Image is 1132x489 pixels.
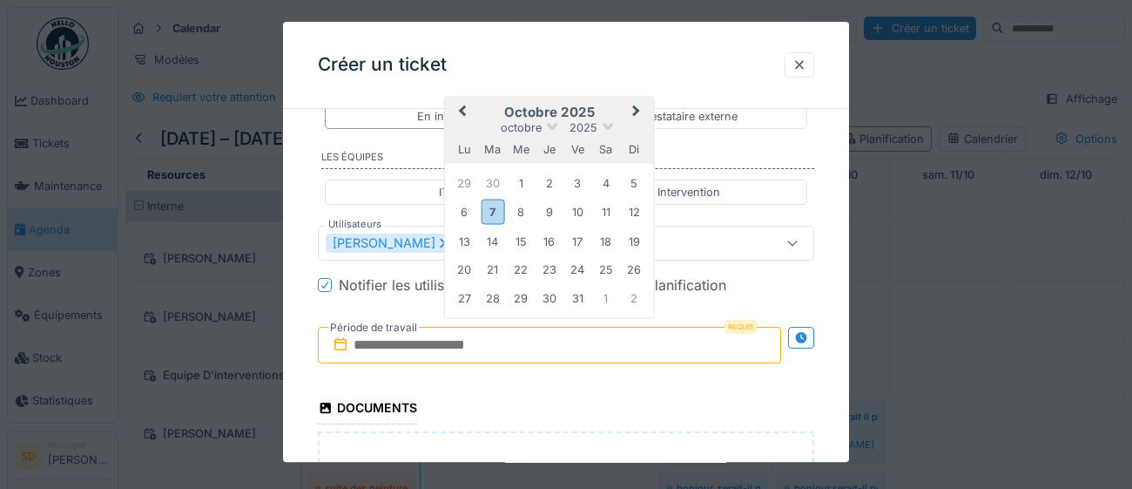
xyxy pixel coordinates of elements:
div: Choose lundi 13 octobre 2025 [453,230,476,254]
div: Documents [318,395,417,424]
div: mardi [481,138,504,161]
div: Choose mercredi 15 octobre 2025 [509,230,533,254]
div: Choose samedi 11 octobre 2025 [594,200,617,224]
div: Choose mercredi 29 octobre 2025 [509,287,533,310]
div: IT [439,184,448,200]
div: Requis [724,320,757,334]
button: Next Month [624,99,652,127]
div: [PERSON_NAME] [326,234,460,253]
div: Choose vendredi 24 octobre 2025 [566,258,590,282]
div: Choose lundi 29 septembre 2025 [453,172,476,195]
label: Utilisateurs [325,217,385,232]
div: Choose jeudi 30 octobre 2025 [537,287,561,310]
h3: Créer un ticket [318,54,447,76]
div: Choose mercredi 8 octobre 2025 [509,200,533,224]
div: Choose mardi 14 octobre 2025 [481,230,504,254]
div: jeudi [537,138,561,161]
div: Choose mardi 21 octobre 2025 [481,258,504,282]
div: Choose vendredi 3 octobre 2025 [566,172,590,195]
div: Choose dimanche 5 octobre 2025 [622,172,645,195]
div: lundi [453,138,476,161]
div: Choose dimanche 26 octobre 2025 [622,258,645,282]
div: Choose vendredi 31 octobre 2025 [566,287,590,310]
div: mercredi [509,138,533,161]
label: Les équipes [321,150,814,169]
div: Choose jeudi 23 octobre 2025 [537,258,561,282]
div: Choose jeudi 16 octobre 2025 [537,230,561,254]
div: Choose jeudi 9 octobre 2025 [537,200,561,224]
div: Choose dimanche 19 octobre 2025 [622,230,645,254]
div: Choose samedi 18 octobre 2025 [594,230,617,254]
div: Month octobre, 2025 [450,169,648,312]
div: Prestataire externe [639,108,738,125]
div: Choose dimanche 12 octobre 2025 [622,200,645,224]
div: Choose lundi 6 octobre 2025 [453,200,476,224]
label: Période de travail [328,318,419,337]
div: Choose mardi 30 septembre 2025 [481,172,504,195]
div: Choose mercredi 1 octobre 2025 [509,172,533,195]
div: Choose mardi 28 octobre 2025 [481,287,504,310]
div: En interne [417,108,471,125]
div: Choose mardi 7 octobre 2025 [481,200,504,225]
div: dimanche [622,138,645,161]
div: Choose samedi 25 octobre 2025 [594,258,617,282]
div: Choose vendredi 10 octobre 2025 [566,200,590,224]
div: Choose samedi 1 novembre 2025 [594,287,617,310]
div: Notifier les utilisateurs associés au ticket de la planification [339,275,726,295]
div: Choose samedi 4 octobre 2025 [594,172,617,195]
button: Previous Month [447,99,475,127]
div: Choose vendredi 17 octobre 2025 [566,230,590,254]
div: Choose lundi 27 octobre 2025 [453,287,476,310]
div: Choose jeudi 2 octobre 2025 [537,172,561,195]
span: octobre [501,121,542,134]
span: 2025 [569,121,597,134]
div: Choose dimanche 2 novembre 2025 [622,287,645,310]
div: Choose lundi 20 octobre 2025 [453,258,476,282]
div: vendredi [566,138,590,161]
div: Intervention [657,184,720,200]
h2: octobre 2025 [445,105,654,120]
div: Choose mercredi 22 octobre 2025 [509,258,533,282]
div: samedi [594,138,617,161]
